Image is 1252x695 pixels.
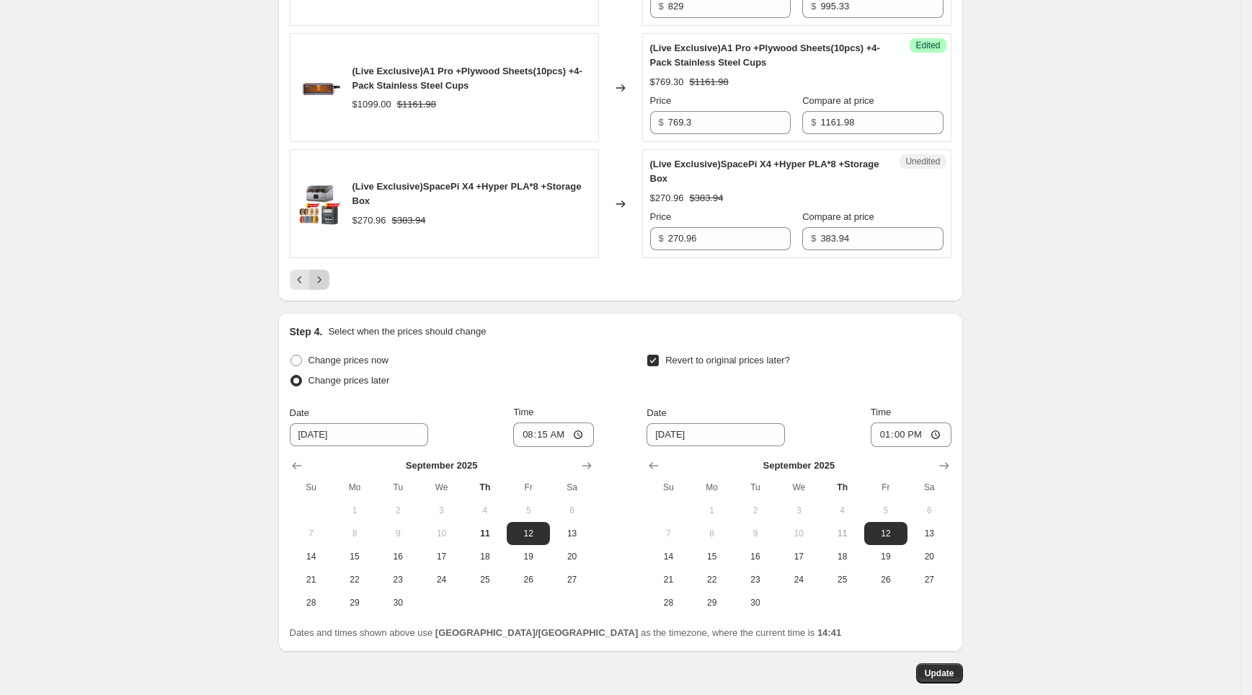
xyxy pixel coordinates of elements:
[556,482,587,493] span: Sa
[290,522,333,545] button: Sunday September 7 2025
[290,324,323,339] h2: Step 4.
[287,456,307,476] button: Show previous month, August 2025
[870,551,902,562] span: 19
[777,545,820,568] button: Wednesday September 17 2025
[652,482,684,493] span: Su
[870,482,902,493] span: Fr
[740,505,771,516] span: 2
[298,182,341,226] img: 20250903-154219_80x.png
[690,191,724,205] strike: $383.94
[550,476,593,499] th: Saturday
[826,505,858,516] span: 4
[659,233,664,244] span: $
[507,499,550,522] button: Friday September 5 2025
[783,505,814,516] span: 3
[691,499,734,522] button: Monday September 1 2025
[647,522,690,545] button: Sunday September 7 2025
[333,476,376,499] th: Monday
[802,211,874,222] span: Compare at price
[696,597,728,608] span: 29
[811,1,816,12] span: $
[913,528,945,539] span: 13
[352,213,386,228] div: $270.96
[659,1,664,12] span: $
[740,574,771,585] span: 23
[507,476,550,499] th: Friday
[513,407,533,417] span: Time
[817,627,841,638] b: 14:41
[556,528,587,539] span: 13
[463,499,507,522] button: Thursday September 4 2025
[652,574,684,585] span: 21
[650,159,879,184] span: (Live Exclusive)SpacePi X4 +Hyper PLA*8 +Storage Box
[308,355,389,366] span: Change prices now
[298,66,341,110] img: 1_1_bc3bac64-c45f-499f-a18a-7a2180704617_80x.png
[463,568,507,591] button: Thursday September 25 2025
[507,568,550,591] button: Friday September 26 2025
[296,551,327,562] span: 14
[734,476,777,499] th: Tuesday
[513,422,594,447] input: 12:00
[512,574,544,585] span: 26
[296,574,327,585] span: 21
[864,499,907,522] button: Friday September 5 2025
[382,528,414,539] span: 9
[376,591,419,614] button: Tuesday September 30 2025
[826,528,858,539] span: 11
[333,499,376,522] button: Monday September 1 2025
[290,591,333,614] button: Sunday September 28 2025
[290,270,310,290] button: Previous
[469,574,501,585] span: 25
[339,597,370,608] span: 29
[376,568,419,591] button: Tuesday September 23 2025
[469,551,501,562] span: 18
[550,568,593,591] button: Saturday September 27 2025
[652,597,684,608] span: 28
[740,551,771,562] span: 16
[650,191,684,205] div: $270.96
[328,324,486,339] p: Select when the prices should change
[512,528,544,539] span: 12
[696,505,728,516] span: 1
[392,213,426,228] strike: $383.94
[783,528,814,539] span: 10
[397,97,436,112] strike: $1161.98
[333,568,376,591] button: Monday September 22 2025
[916,663,963,683] button: Update
[650,43,880,68] span: (Live Exclusive)A1 Pro +Plywood Sheets(10pcs) +4-Pack Stainless Steel Cups
[907,476,951,499] th: Saturday
[339,482,370,493] span: Mo
[871,407,891,417] span: Time
[777,522,820,545] button: Wednesday September 10 2025
[811,233,816,244] span: $
[339,551,370,562] span: 15
[870,505,902,516] span: 5
[556,574,587,585] span: 27
[740,597,771,608] span: 30
[469,482,501,493] span: Th
[696,551,728,562] span: 15
[820,545,863,568] button: Thursday September 18 2025
[665,355,790,366] span: Revert to original prices later?
[696,574,728,585] span: 22
[333,591,376,614] button: Monday September 29 2025
[339,574,370,585] span: 22
[469,528,501,539] span: 11
[290,627,842,638] span: Dates and times shown above use as the timezone, where the current time is
[864,568,907,591] button: Friday September 26 2025
[820,568,863,591] button: Thursday September 25 2025
[290,476,333,499] th: Sunday
[691,545,734,568] button: Monday September 15 2025
[696,528,728,539] span: 8
[435,627,638,638] b: [GEOGRAPHIC_DATA]/[GEOGRAPHIC_DATA]
[352,66,582,91] span: (Live Exclusive)A1 Pro +Plywood Sheets(10pcs) +4-Pack Stainless Steel Cups
[419,522,463,545] button: Wednesday September 10 2025
[740,482,771,493] span: Tu
[419,568,463,591] button: Wednesday September 24 2025
[333,545,376,568] button: Monday September 15 2025
[734,499,777,522] button: Tuesday September 2 2025
[691,476,734,499] th: Monday
[811,117,816,128] span: $
[905,156,940,167] span: Unedited
[777,499,820,522] button: Wednesday September 3 2025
